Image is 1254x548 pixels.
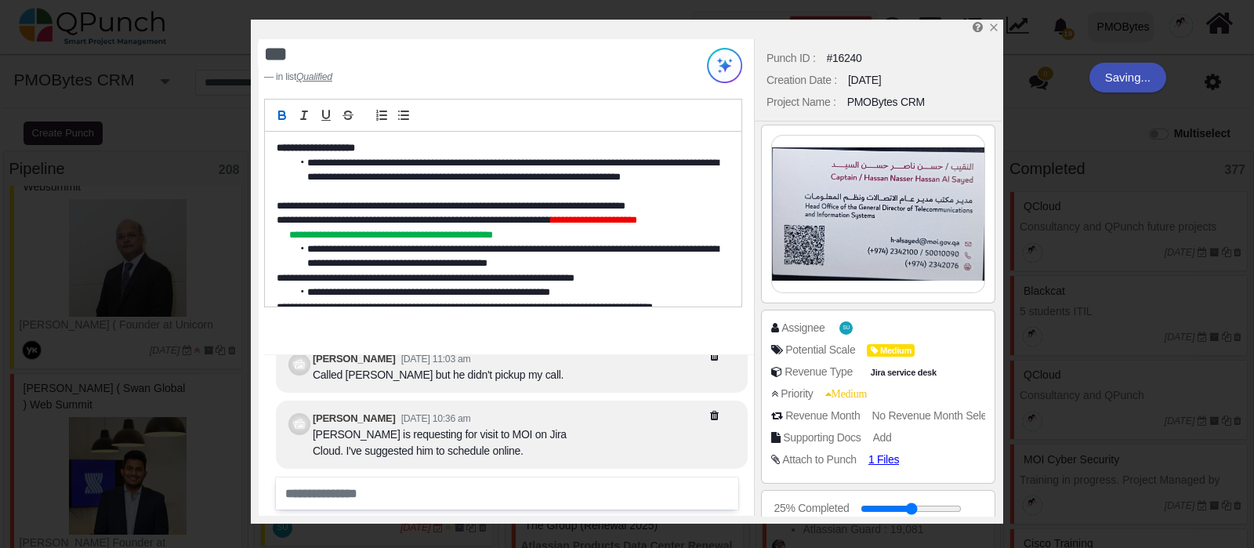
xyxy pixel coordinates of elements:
span: <div><span class="badge badge-secondary" style="background-color: #FCDC00"> <i class="fa fa-tag p... [867,342,915,358]
small: [DATE] 10:36 am [401,413,471,424]
div: Creation Date : [767,72,837,89]
div: Attach to Punch [782,452,857,468]
div: Called [PERSON_NAME] but he didn't pickup my call. [313,367,564,383]
img: Try writing with AI [707,48,742,83]
svg: x [988,22,999,33]
small: [DATE] 11:03 am [401,354,471,365]
span: No Revenue Month Selected [872,409,1006,422]
cite: Source Title [296,71,332,82]
span: SU [843,325,850,331]
u: Qualified [296,71,332,82]
span: 1 Files [868,453,899,466]
div: PMOBytes CRM [847,94,925,111]
span: Safi Ullah [839,321,853,335]
span: Add [873,431,892,444]
div: Supporting Docs [783,430,861,446]
div: Saving... [1089,63,1166,93]
b: [PERSON_NAME] [313,353,395,365]
div: Punch ID : [767,50,816,67]
i: Edit Punch [973,21,983,33]
div: Potential Scale [785,342,855,358]
div: [PERSON_NAME] is requesting for visit to MOI on Jira Cloud. I've suggested him to schedule online. [313,426,587,459]
span: Jira service desk [867,366,940,379]
div: Revenue Month [785,408,860,424]
div: 25% Completed [774,500,850,517]
footer: in list [264,70,658,84]
div: Priority [781,386,813,402]
div: Revenue Type [785,364,853,380]
div: Project Name : [767,94,836,111]
div: #16240 [827,50,862,67]
b: [PERSON_NAME] [313,412,395,424]
span: Medium [867,344,915,357]
div: Assignee [781,320,825,336]
div: [DATE] [848,72,881,89]
a: x [988,21,999,34]
span: Medium [825,388,868,399]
